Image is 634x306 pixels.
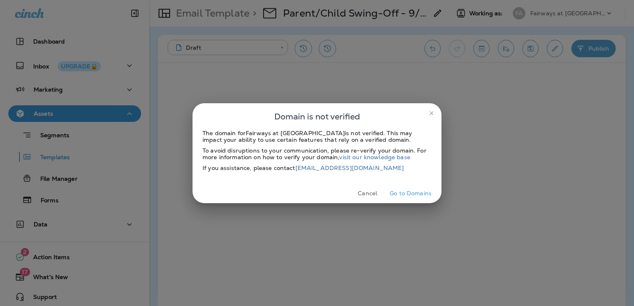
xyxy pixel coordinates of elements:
span: Domain is not verified [274,110,360,123]
a: [EMAIL_ADDRESS][DOMAIN_NAME] [295,164,404,172]
button: close [425,107,438,120]
a: visit our knowledge base [339,153,410,161]
div: To avoid disruptions to your communication, please re-verify your domain. For more information on... [202,147,432,160]
div: If you assistance, please contact [202,165,432,171]
div: The domain for Fairways at [GEOGRAPHIC_DATA] is not verified. This may impact your ability to use... [202,130,432,143]
button: Go to Domains [386,187,435,200]
button: Cancel [352,187,383,200]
